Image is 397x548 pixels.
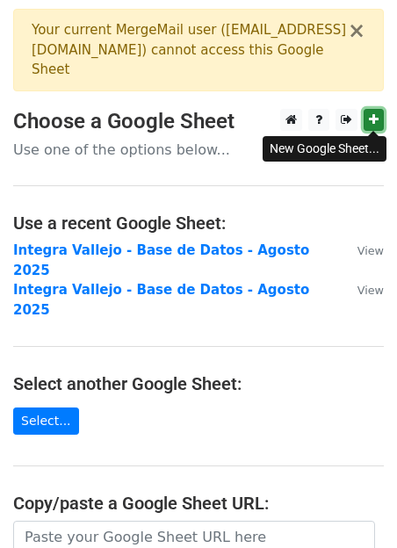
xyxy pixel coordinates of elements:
[340,242,384,258] a: View
[13,109,384,134] h3: Choose a Google Sheet
[309,464,397,548] div: Widget de chat
[13,141,384,159] p: Use one of the options below...
[13,407,79,435] a: Select...
[13,242,309,278] a: Integra Vallejo - Base de Datos - Agosto 2025
[13,493,384,514] h4: Copy/paste a Google Sheet URL:
[13,213,384,234] h4: Use a recent Google Sheet:
[357,244,384,257] small: View
[340,282,384,298] a: View
[357,284,384,297] small: View
[13,373,384,394] h4: Select another Google Sheet:
[263,136,386,162] div: New Google Sheet...
[32,20,348,80] div: Your current MergeMail user ( [EMAIL_ADDRESS][DOMAIN_NAME] ) cannot access this Google Sheet
[309,464,397,548] iframe: Chat Widget
[13,282,309,318] a: Integra Vallejo - Base de Datos - Agosto 2025
[348,20,365,41] button: ×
